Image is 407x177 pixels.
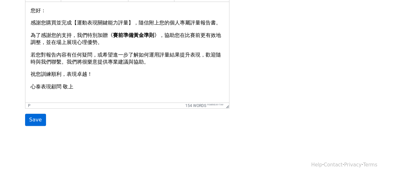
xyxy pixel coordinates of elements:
iframe: Chat Widget [375,146,407,177]
a: Privacy [344,162,361,168]
iframe: Rich Text Area. Press ALT-0 for help. [25,2,229,102]
p: 心泰表現顧問 敬上 [5,81,199,88]
a: Contact [324,162,342,168]
div: Resize [224,103,229,108]
div: p [28,103,31,108]
p: 若您對報告內容有任何疑問，或希望進一步了解如何運用評量結果提升表現，歡迎隨時與我們聯繫。我們將很樂意提供專業建議與協助。 [5,49,199,64]
a: Powered by Tiny [207,103,224,106]
strong: 〈賽前準備黃金準則〉 [82,31,134,36]
button: 154 words [185,103,206,108]
p: 祝您訓練順利，表現卓越！ [5,69,199,76]
a: Help [311,162,322,168]
a: Terms [363,162,377,168]
input: Save [25,114,46,126]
